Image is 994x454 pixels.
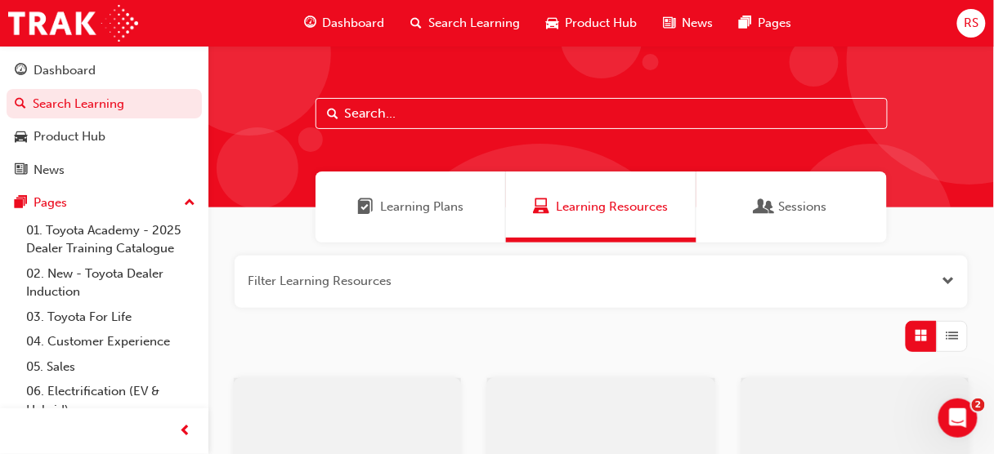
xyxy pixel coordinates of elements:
a: 06. Electrification (EV & Hybrid) [20,379,202,422]
span: Learning Resources [534,198,550,216]
button: Pages [7,188,202,218]
div: Pages [34,194,67,212]
span: up-icon [184,193,195,214]
input: Search... [316,98,888,129]
a: 05. Sales [20,354,202,380]
span: Learning Plans [380,198,463,216]
div: Product Hub [34,127,105,146]
span: car-icon [15,130,27,145]
span: List [947,327,959,345]
span: Search [328,105,339,123]
a: Product Hub [7,122,202,152]
a: pages-iconPages [727,7,805,40]
span: Search Learning [429,14,521,33]
a: 04. Customer Experience [20,329,202,354]
a: Search Learning [7,89,202,119]
a: SessionsSessions [696,171,887,243]
a: news-iconNews [651,7,727,40]
div: News [34,161,65,180]
span: Sessions [756,198,772,216]
iframe: Intercom live chat [938,398,978,438]
span: pages-icon [740,13,752,33]
span: news-icon [15,163,27,178]
a: car-iconProduct Hub [534,7,651,40]
span: News [683,14,714,33]
a: News [7,155,202,185]
span: Grid [916,327,928,345]
span: news-icon [664,13,676,33]
button: Open the filter [943,272,955,291]
span: Sessions [779,198,827,216]
span: Pages [759,14,792,33]
span: Learning Plans [357,198,374,216]
span: search-icon [411,13,423,33]
span: Product Hub [566,14,638,33]
span: Learning Resources [557,198,669,216]
span: pages-icon [15,196,27,211]
span: car-icon [547,13,559,33]
button: RS [957,9,986,38]
span: Dashboard [323,14,385,33]
a: search-iconSearch Learning [398,7,534,40]
span: prev-icon [180,421,192,442]
a: 03. Toyota For Life [20,305,202,330]
a: Dashboard [7,56,202,86]
a: 01. Toyota Academy - 2025 Dealer Training Catalogue [20,218,202,261]
button: DashboardSearch LearningProduct HubNews [7,52,202,188]
span: 2 [972,398,985,412]
a: Learning ResourcesLearning Resources [506,171,696,243]
a: 02. New - Toyota Dealer Induction [20,261,202,305]
img: Trak [8,5,138,42]
span: guage-icon [304,13,316,33]
span: guage-icon [15,64,27,78]
div: Dashboard [34,61,96,80]
a: guage-iconDashboard [291,7,398,40]
a: Learning PlansLearning Plans [316,171,506,243]
span: search-icon [15,97,26,112]
span: RS [964,14,978,33]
